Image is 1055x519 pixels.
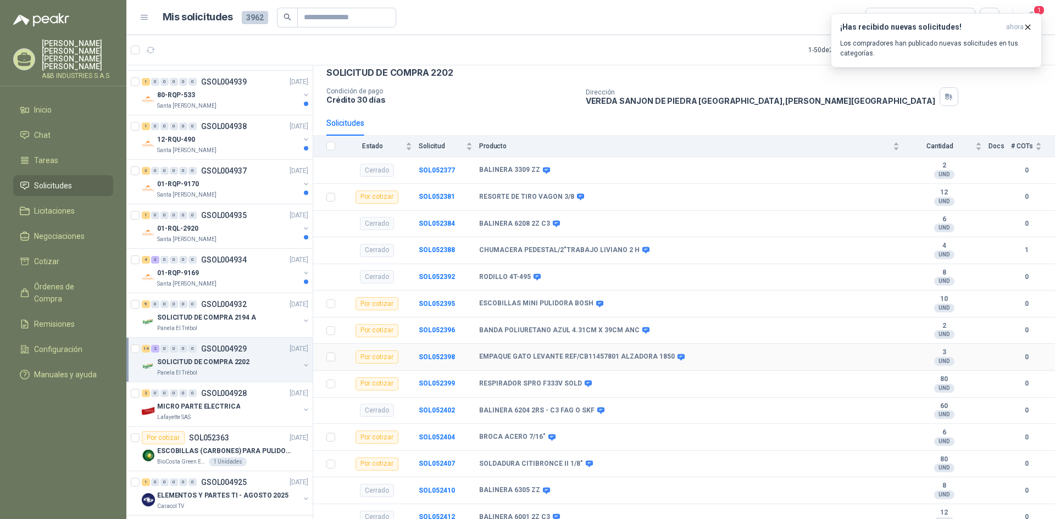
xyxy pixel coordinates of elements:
p: Caracol TV [157,502,184,511]
div: 0 [160,256,169,264]
div: Por cotizar [356,191,398,204]
div: UND [934,490,954,499]
p: ELEMENTOS Y PARTES TI - AGOSTO 2025 [157,490,288,501]
p: [DATE] [290,433,308,443]
span: Órdenes de Compra [34,281,103,305]
div: 0 [160,167,169,175]
p: SOLICITUD DE COMPRA 2194 A [157,312,256,323]
b: BALINERA 6305 ZZ [479,486,540,495]
b: BALINERA 6208 2Z C3 [479,220,550,228]
p: Condición de pago [326,87,577,95]
p: GSOL004925 [201,478,247,486]
p: GSOL004937 [201,167,247,175]
div: 1 [142,478,150,486]
p: Lafayette SAS [157,413,191,422]
span: Licitaciones [34,205,75,217]
p: [DATE] [290,166,308,176]
b: 0 [1011,299,1042,309]
a: Manuales y ayuda [13,364,113,385]
p: 01-RQP-9170 [157,179,199,189]
p: SOLICITUD DE COMPRA 2202 [157,357,249,367]
p: SOL052363 [189,434,229,442]
div: UND [934,464,954,472]
p: MICRO PARTE ELECTRICA [157,401,240,412]
div: UND [934,410,954,419]
div: Cerrado [360,270,394,283]
img: Company Logo [142,493,155,506]
a: 14 2 0 0 0 0 GSOL004929[DATE] Company LogoSOLICITUD DE COMPRA 2202Panela El Trébol [142,342,310,377]
div: Cerrado [360,217,394,230]
p: Santa [PERSON_NAME] [157,235,216,244]
p: Panela El Trébol [157,369,197,377]
b: SOL052392 [419,273,455,281]
span: Producto [479,142,891,150]
b: EMPAQUE GATO LEVANTE REF/CB11457801 ALZADORA 1850 [479,353,675,361]
div: Cerrado [360,244,394,257]
a: SOL052384 [419,220,455,227]
div: 0 [188,78,197,86]
div: 1 [142,78,150,86]
div: 0 [170,478,178,486]
div: Por cotizar [356,377,398,390]
b: BROCA ACERO 7/16" [479,433,546,442]
div: 0 [179,300,187,308]
div: Cerrado [360,164,394,177]
span: # COTs [1011,142,1033,150]
div: 0 [170,345,178,353]
p: GSOL004934 [201,256,247,264]
div: Solicitudes [326,117,364,129]
a: 4 3 0 0 0 0 GSOL004934[DATE] Company Logo01-RQP-9169Santa [PERSON_NAME] [142,253,310,288]
p: Santa [PERSON_NAME] [157,102,216,110]
div: 0 [160,211,169,219]
span: Estado [342,142,403,150]
div: 0 [151,211,159,219]
b: 0 [1011,405,1042,416]
b: 0 [1011,165,1042,176]
a: Inicio [13,99,113,120]
a: 1 0 0 0 0 0 GSOL004925[DATE] Company LogoELEMENTOS Y PARTES TI - AGOSTO 2025Caracol TV [142,476,310,511]
div: 0 [170,300,178,308]
img: Company Logo [142,182,155,195]
p: [DATE] [290,121,308,132]
b: 0 [1011,378,1042,389]
th: Cantidad [906,136,989,157]
b: 8 [906,482,982,490]
div: 2 [151,345,159,353]
span: 3962 [242,11,268,24]
a: Remisiones [13,314,113,334]
a: 9 0 0 0 0 0 GSOL004932[DATE] Company LogoSOLICITUD DE COMPRA 2194 APanela El Trébol [142,298,310,333]
div: 0 [179,389,187,397]
p: SOLICITUD DE COMPRA 2202 [326,67,453,79]
p: 12-RQU-490 [157,135,195,145]
span: 1 [1033,5,1045,15]
b: SOL052396 [419,326,455,334]
div: UND [934,437,954,446]
div: UND [934,277,954,286]
p: Crédito 30 días [326,95,577,104]
div: Por cotizar [356,297,398,310]
a: Órdenes de Compra [13,276,113,309]
div: 0 [151,389,159,397]
b: SOL052377 [419,166,455,174]
p: [DATE] [290,344,308,354]
span: search [284,13,291,21]
span: Chat [34,129,51,141]
p: Los compradores han publicado nuevas solicitudes en tus categorías. [840,38,1032,58]
div: 3 [142,167,150,175]
div: UND [934,304,954,312]
a: 1 0 0 0 0 0 GSOL004938[DATE] Company Logo12-RQU-490Santa [PERSON_NAME] [142,120,310,155]
b: 80 [906,455,982,464]
b: 6 [906,428,982,437]
b: SOLDADURA CITIBRONCE II 1/8" [479,460,583,468]
a: Por cotizarSOL052363[DATE] Company LogoESCOBILLAS (CARBONES) PARA PULIDORA DEWALTBioCosta Green E... [126,427,313,471]
b: 2 [906,322,982,331]
p: [DATE] [290,210,308,221]
a: SOL052402 [419,406,455,414]
p: [PERSON_NAME] [PERSON_NAME] [PERSON_NAME] [PERSON_NAME] [42,40,113,70]
div: 0 [179,167,187,175]
b: RESORTE DE TIRO VAGON 3/8 [479,193,574,202]
p: A&B INDUSTRIES S.A.S [42,72,113,79]
div: 0 [179,211,187,219]
th: Producto [479,136,906,157]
